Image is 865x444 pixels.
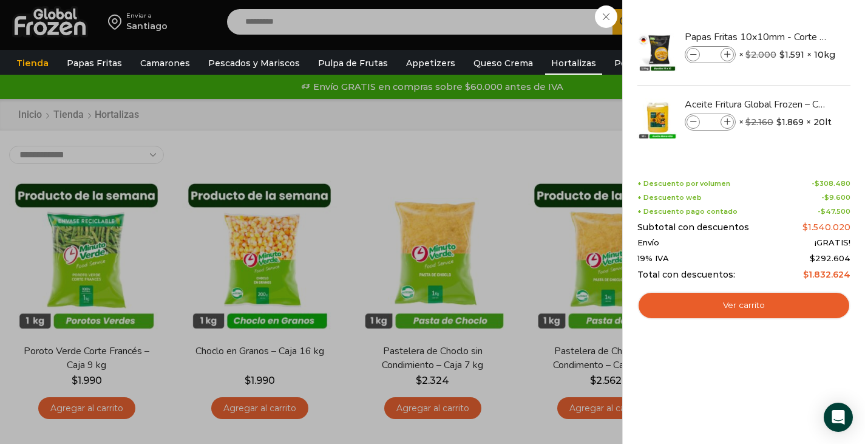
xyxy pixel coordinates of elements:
bdi: 2.000 [745,49,776,60]
bdi: 9.600 [824,193,850,202]
a: Hortalizas [545,52,602,75]
span: + Descuento por volumen [637,180,730,188]
span: $ [745,117,751,128]
span: 19% IVA [637,254,669,264]
a: Pulpa de Frutas [312,52,394,75]
span: - [818,208,850,216]
a: Ver carrito [637,292,850,319]
span: $ [776,116,782,128]
span: 292.604 [810,253,850,263]
span: + Descuento pago contado [637,208,738,216]
bdi: 1.540.020 [802,222,850,233]
a: Tienda [10,52,55,75]
div: Open Intercom Messenger [824,403,853,432]
bdi: 1.869 [776,116,804,128]
span: $ [824,193,829,202]
span: $ [803,269,809,280]
span: $ [810,253,815,263]
span: Total con descuentos: [637,270,735,280]
bdi: 2.160 [745,117,773,128]
span: $ [779,49,785,61]
span: - [812,180,850,188]
span: × × 20lt [739,114,832,131]
a: Aceite Fritura Global Frozen – Caja 20 litros [685,98,829,111]
span: $ [802,222,808,233]
span: $ [745,49,751,60]
bdi: 47.500 [821,207,850,216]
input: Product quantity [701,48,719,61]
a: Appetizers [400,52,461,75]
bdi: 1.591 [779,49,804,61]
span: + Descuento web [637,194,702,202]
a: Papas Fritas 10x10mm - Corte Bastón - Caja 10 kg [685,30,829,44]
span: × × 10kg [739,46,835,63]
a: Pescados y Mariscos [202,52,306,75]
bdi: 308.480 [815,179,850,188]
a: Camarones [134,52,196,75]
span: $ [821,207,826,216]
input: Product quantity [701,115,719,129]
a: Papas Fritas [61,52,128,75]
a: Queso Crema [467,52,539,75]
bdi: 1.832.624 [803,269,850,280]
span: ¡GRATIS! [815,238,850,248]
a: Pollos [608,52,648,75]
span: Subtotal con descuentos [637,222,749,233]
span: - [821,194,850,202]
span: $ [815,179,819,188]
span: Envío [637,238,659,248]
